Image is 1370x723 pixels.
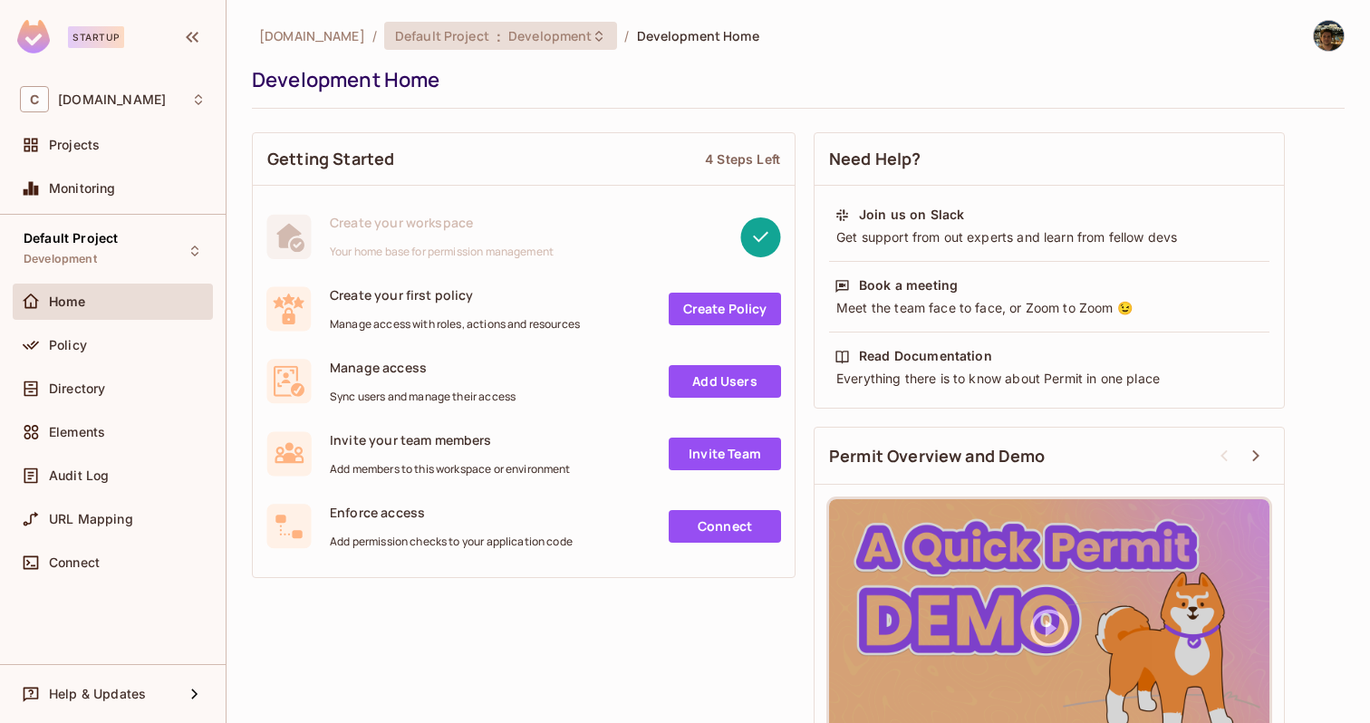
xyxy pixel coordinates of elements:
div: Read Documentation [859,347,992,365]
span: Add permission checks to your application code [330,535,573,549]
span: Audit Log [49,468,109,483]
span: Help & Updates [49,687,146,701]
a: Add Users [669,365,781,398]
span: Elements [49,425,105,439]
span: Permit Overview and Demo [829,445,1046,468]
div: Everything there is to know about Permit in one place [835,370,1264,388]
span: Projects [49,138,100,152]
div: Get support from out experts and learn from fellow devs [835,228,1264,246]
span: Create your first policy [330,286,580,304]
span: : [496,29,502,43]
span: Directory [49,381,105,396]
div: Startup [68,26,124,48]
span: Development [508,27,592,44]
a: Invite Team [669,438,781,470]
li: / [624,27,629,44]
span: Your home base for permission management [330,245,554,259]
img: Brian Roytman [1314,21,1344,51]
span: Manage access with roles, actions and resources [330,317,580,332]
li: / [372,27,377,44]
span: Policy [49,338,87,352]
span: Default Project [395,27,489,44]
span: Home [49,294,86,309]
span: Sync users and manage their access [330,390,516,404]
a: Connect [669,510,781,543]
div: Meet the team face to face, or Zoom to Zoom 😉 [835,299,1264,317]
span: Development Home [637,27,759,44]
span: Enforce access [330,504,573,521]
span: Invite your team members [330,431,571,448]
span: Add members to this workspace or environment [330,462,571,477]
div: Book a meeting [859,276,958,294]
span: Create your workspace [330,214,554,231]
span: Monitoring [49,181,116,196]
span: C [20,86,49,112]
div: 4 Steps Left [705,150,780,168]
span: Connect [49,555,100,570]
span: Workspace: chalkboard.io [58,92,166,107]
span: the active workspace [259,27,365,44]
span: Development [24,252,97,266]
img: SReyMgAAAABJRU5ErkJggg== [17,20,50,53]
span: URL Mapping [49,512,133,526]
span: Default Project [24,231,118,246]
span: Manage access [330,359,516,376]
span: Getting Started [267,148,394,170]
a: Create Policy [669,293,781,325]
div: Development Home [252,66,1336,93]
div: Join us on Slack [859,206,964,224]
span: Need Help? [829,148,921,170]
